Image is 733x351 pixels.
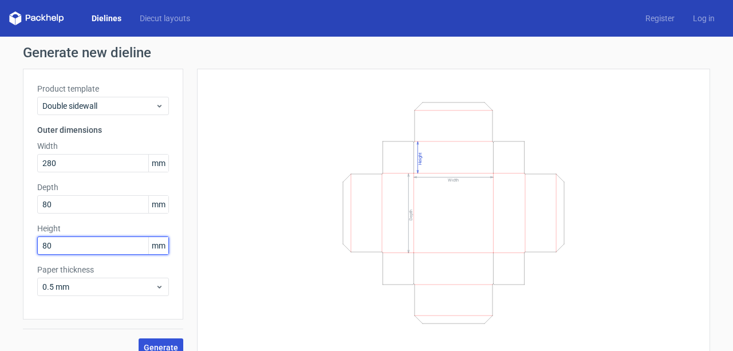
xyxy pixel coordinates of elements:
[23,46,710,60] h1: Generate new dieline
[417,152,423,165] text: Height
[636,13,684,24] a: Register
[148,155,168,172] span: mm
[37,140,169,152] label: Width
[82,13,131,24] a: Dielines
[37,182,169,193] label: Depth
[684,13,724,24] a: Log in
[131,13,199,24] a: Diecut layouts
[408,209,413,220] text: Depth
[42,281,155,293] span: 0.5 mm
[42,100,155,112] span: Double sidewall
[448,178,459,183] text: Width
[37,223,169,234] label: Height
[148,196,168,213] span: mm
[37,124,169,136] h3: Outer dimensions
[148,237,168,254] span: mm
[37,83,169,94] label: Product template
[37,264,169,275] label: Paper thickness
